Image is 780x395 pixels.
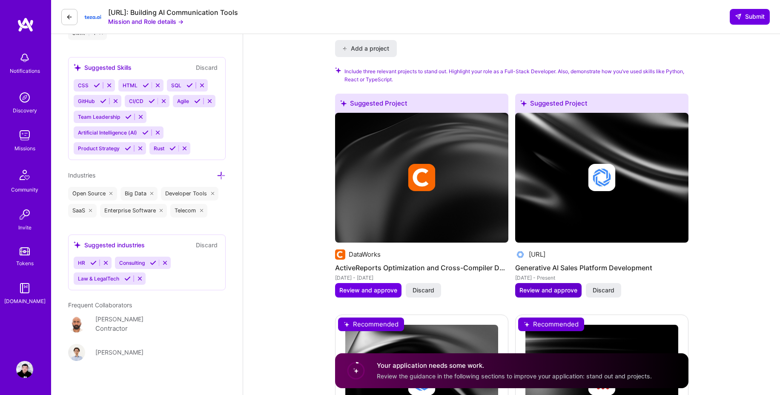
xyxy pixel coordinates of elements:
span: Add a project [342,44,389,53]
h4: Your application needs some work. [377,361,652,370]
img: User Avatar [68,344,85,361]
img: Company Logo [84,9,101,26]
button: Add a project [335,40,397,57]
i: icon SuggestedTeams [74,64,81,71]
i: icon Close [109,192,113,195]
i: icon SuggestedTeams [74,241,81,249]
i: Accept [194,98,201,104]
span: Discard [413,286,434,295]
i: Reject [106,82,112,89]
i: Reject [155,129,161,136]
i: Reject [138,114,144,120]
div: [URL] [529,250,545,259]
img: Invite [16,206,33,223]
i: icon Close [211,192,214,195]
img: Company logo [588,164,615,191]
i: Accept [169,145,176,152]
div: Suggested Skills [74,63,132,72]
div: Notifications [10,66,40,75]
span: Industries [68,172,95,179]
i: Reject [137,275,143,282]
img: Company logo [408,164,435,191]
i: icon SuggestedTeams [340,100,347,106]
div: DataWorks [349,250,381,259]
img: teamwork [16,127,33,144]
span: Frequent Collaborators [68,301,132,309]
span: SQL [171,82,181,89]
span: Discard [593,286,614,295]
i: Accept [90,260,97,266]
button: Review and approve [335,283,401,298]
i: icon LeftArrowDark [66,14,73,20]
i: Reject [206,98,213,104]
div: Suggested industries [74,240,145,249]
div: Discovery [13,106,37,115]
span: Artificial Intelligence (AI) [78,129,137,136]
i: Check [335,67,341,73]
div: SaaS [68,204,97,218]
img: bell [16,49,33,66]
span: HTML [123,82,138,89]
i: Accept [124,275,131,282]
span: GitHub [78,98,95,104]
div: Suggested Project [335,94,508,116]
a: User Avatar[PERSON_NAME] [68,344,226,361]
div: [URL]: Building AI Communication Tools [108,8,238,17]
button: Review and approve [515,283,582,298]
span: Agile [177,98,189,104]
img: User Avatar [16,361,33,378]
i: Accept [150,260,156,266]
span: Consulting [119,260,145,266]
h4: Generative AI Sales Platform Development [515,262,688,273]
span: CSS [78,82,89,89]
i: icon SendLight [735,13,742,20]
img: guide book [16,280,33,297]
button: Discard [406,283,441,298]
span: Submit [735,12,765,21]
div: Telecom [170,204,207,218]
img: Community [14,165,35,185]
i: Accept [143,82,149,89]
i: Accept [125,114,132,120]
div: Open Source [68,187,117,200]
i: Reject [103,260,109,266]
span: Review and approve [519,286,577,295]
i: Accept [94,82,100,89]
a: User Avatar [14,361,35,378]
div: [DATE] - Present [515,273,688,282]
i: Reject [137,145,143,152]
div: Suggested Project [515,94,688,116]
img: cover [335,113,508,243]
i: Reject [112,98,119,104]
span: Product Strategy [78,145,120,152]
img: User Avatar [68,315,85,332]
button: Discard [193,63,220,72]
i: Reject [161,98,167,104]
div: Developer Tools [161,187,218,200]
img: Company logo [335,249,345,260]
div: [DATE] - [DATE] [335,273,508,282]
span: Review and approve [339,286,397,295]
i: Reject [199,82,205,89]
i: icon SuggestedTeams [520,100,527,106]
i: icon PlusBlack [342,46,347,51]
span: Team Leadership [78,114,120,120]
span: Law & LegalTech [78,275,119,282]
div: [DOMAIN_NAME] [4,297,46,306]
div: Invite [18,223,32,232]
button: Discard [586,283,621,298]
img: cover [515,113,688,243]
div: Contractor [95,323,128,334]
i: Accept [142,129,149,136]
div: [PERSON_NAME] [95,348,143,357]
div: [PERSON_NAME] [95,315,143,323]
img: discovery [16,89,33,106]
span: CI/CD [129,98,143,104]
i: Accept [149,98,155,104]
i: Reject [162,260,168,266]
i: Accept [100,98,106,104]
button: Submit [730,9,770,24]
i: icon Close [150,192,154,195]
img: Company logo [515,249,525,260]
div: Missions [14,144,35,153]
